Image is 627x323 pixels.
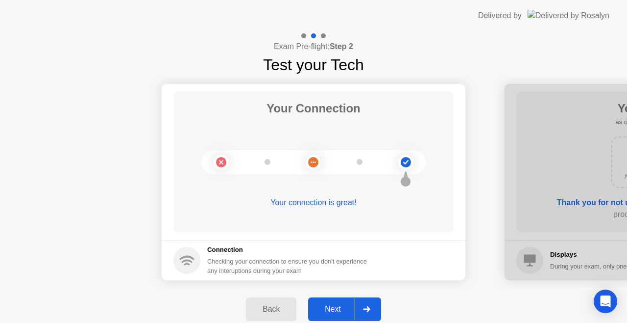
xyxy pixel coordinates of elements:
[528,10,609,21] img: Delivered by Rosalyn
[249,305,293,314] div: Back
[594,290,617,313] div: Open Intercom Messenger
[173,197,454,209] div: Your connection is great!
[263,53,364,77] h1: Test your Tech
[330,42,353,51] b: Step 2
[246,297,296,321] button: Back
[308,297,381,321] button: Next
[311,305,355,314] div: Next
[207,245,373,255] h5: Connection
[478,10,522,22] div: Delivered by
[207,257,373,275] div: Checking your connection to ensure you don’t experience any interuptions during your exam
[266,100,361,117] h1: Your Connection
[274,41,353,53] h4: Exam Pre-flight:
